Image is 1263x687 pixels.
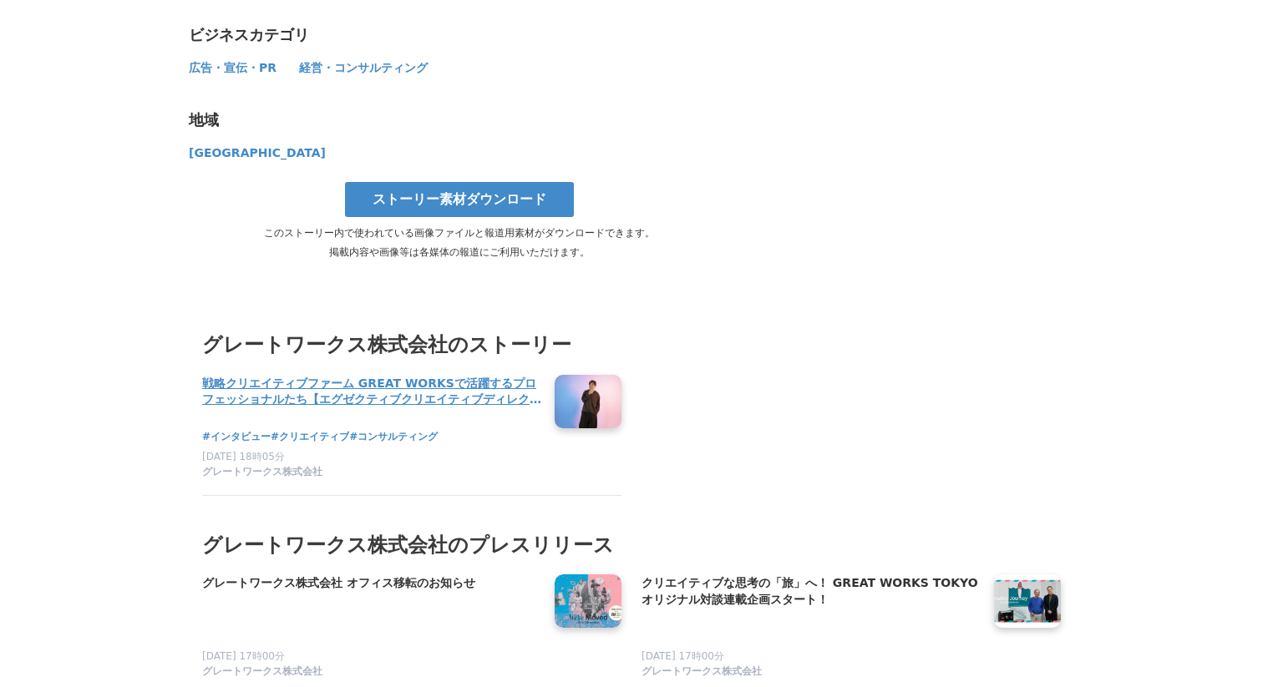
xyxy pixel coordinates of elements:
span: 広告・宣伝・PR [189,61,276,74]
a: グレートワークス株式会社 [642,664,981,681]
span: グレートワークス株式会社 [202,664,322,679]
div: 地域 [189,110,723,130]
span: [GEOGRAPHIC_DATA] [189,146,326,159]
a: クリエイティブな思考の「旅」へ！ GREAT WORKS TOKYO オリジナル対談連載企画スタート！ [642,574,981,609]
span: 経営・コンサルティング [299,61,428,74]
a: グレートワークス株式会社 オフィス移転のお知らせ [202,574,541,609]
a: #クリエイティブ [271,429,349,445]
a: #インタビュー [202,429,271,445]
div: ビジネスカテゴリ [189,25,723,45]
a: [GEOGRAPHIC_DATA] [189,149,326,159]
a: ストーリー素材ダウンロード [345,182,574,217]
h4: グレートワークス株式会社 オフィス移転のお知らせ [202,574,541,593]
a: グレートワークス株式会社 [202,664,541,681]
a: グレートワークス株式会社 [202,465,541,482]
h4: 戦略クリエイティブファーム GREAT WORKSで活躍するプロフェッショナルたち【エグゼクティブクリエイティブディレクター [PERSON_NAME]編】 [202,375,541,409]
h4: クリエイティブな思考の「旅」へ！ GREAT WORKS TOKYO オリジナル対談連載企画スタート！ [642,574,981,609]
span: [DATE] 18時05分 [202,451,285,462]
p: このストーリー内で使われている画像ファイルと報道用素材がダウンロードできます。 掲載内容や画像等は各媒体の報道にご利用いただけます。 [189,224,730,260]
h2: グレートワークス株式会社のプレスリリース [202,529,1061,561]
a: 戦略クリエイティブファーム GREAT WORKSで活躍するプロフェッショナルたち【エグゼクティブクリエイティブディレクター [PERSON_NAME]編】 [202,375,541,410]
span: [DATE] 17時00分 [202,650,285,662]
span: グレートワークス株式会社 [642,664,762,679]
a: 経営・コンサルティング [299,64,428,73]
a: #コンサルティング [349,429,438,445]
h3: グレートワークス株式会社のストーリー [202,329,1061,361]
a: 広告・宣伝・PR [189,64,279,73]
span: [DATE] 17時00分 [642,650,724,662]
span: グレートワークス株式会社 [202,465,322,479]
